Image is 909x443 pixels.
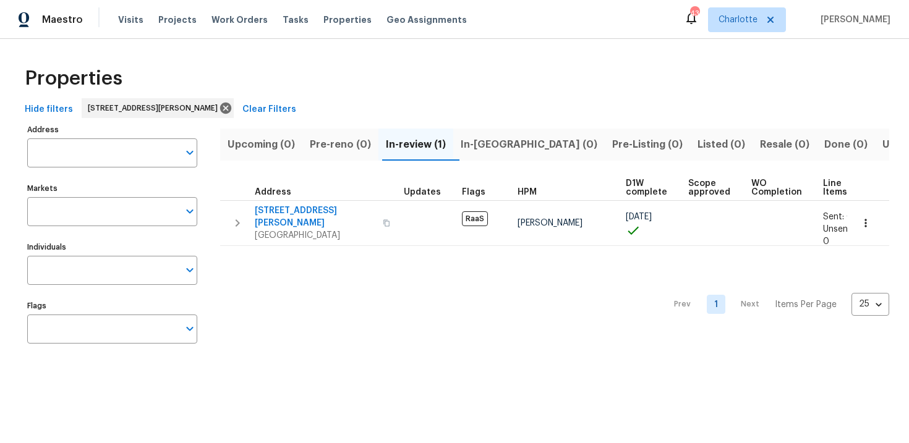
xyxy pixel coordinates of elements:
[242,102,296,117] span: Clear Filters
[255,205,375,229] span: [STREET_ADDRESS][PERSON_NAME]
[310,136,371,153] span: Pre-reno (0)
[25,72,122,85] span: Properties
[255,188,291,196] span: Address
[82,98,234,118] div: [STREET_ADDRESS][PERSON_NAME]
[612,136,683,153] span: Pre-Listing (0)
[386,136,446,153] span: In-review (1)
[698,136,745,153] span: Listed (0)
[775,298,837,311] p: Items Per Page
[760,136,809,153] span: Resale (0)
[707,295,725,314] a: Goto page 1
[461,136,597,153] span: In-[GEOGRAPHIC_DATA] (0)
[751,179,802,196] span: WO Completion
[626,213,652,221] span: [DATE]
[851,288,889,320] div: 25
[626,179,667,196] span: D1W complete
[25,102,73,117] span: Hide filters
[255,229,375,242] span: [GEOGRAPHIC_DATA]
[823,213,853,221] span: Sent: 0
[823,179,847,196] span: Line Items
[158,14,197,26] span: Projects
[181,144,198,161] button: Open
[662,253,889,356] nav: Pagination Navigation
[386,14,467,26] span: Geo Assignments
[237,98,301,121] button: Clear Filters
[20,98,78,121] button: Hide filters
[323,14,372,26] span: Properties
[27,126,197,133] label: Address
[118,14,143,26] span: Visits
[181,203,198,220] button: Open
[823,225,853,246] span: Unsent: 0
[688,179,730,196] span: Scope approved
[404,188,441,196] span: Updates
[462,211,488,226] span: RaaS
[228,136,295,153] span: Upcoming (0)
[690,7,699,20] div: 43
[181,261,198,279] button: Open
[88,102,223,114] span: [STREET_ADDRESS][PERSON_NAME]
[462,188,485,196] span: Flags
[518,219,583,227] span: [PERSON_NAME]
[816,14,890,26] span: [PERSON_NAME]
[518,188,537,196] span: HPM
[27,302,197,310] label: Flags
[181,320,198,337] button: Open
[283,15,309,24] span: Tasks
[211,14,268,26] span: Work Orders
[719,14,757,26] span: Charlotte
[824,136,868,153] span: Done (0)
[27,185,197,192] label: Markets
[42,14,83,26] span: Maestro
[27,243,197,251] label: Individuals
